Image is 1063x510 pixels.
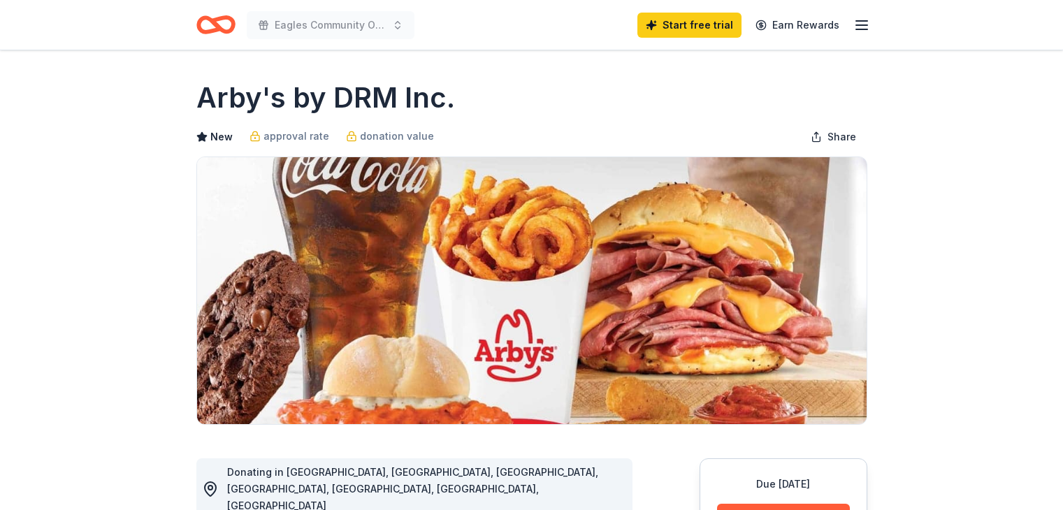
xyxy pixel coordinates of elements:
span: approval rate [263,128,329,145]
a: Home [196,8,236,41]
a: approval rate [250,128,329,145]
a: donation value [346,128,434,145]
span: donation value [360,128,434,145]
a: Earn Rewards [747,13,848,38]
span: Share [827,129,856,145]
button: Eagles Community Outreach Fall Gala [247,11,414,39]
img: Image for Arby's by DRM Inc. [197,157,867,424]
span: New [210,129,233,145]
h1: Arby's by DRM Inc. [196,78,455,117]
span: Eagles Community Outreach Fall Gala [275,17,386,34]
a: Start free trial [637,13,742,38]
div: Due [DATE] [717,476,850,493]
button: Share [800,123,867,151]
